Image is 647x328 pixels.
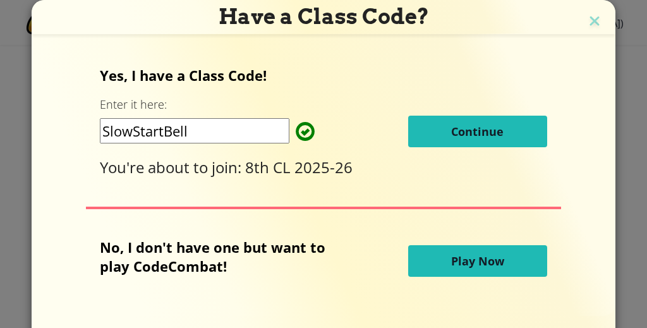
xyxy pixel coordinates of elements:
span: Have a Class Code? [219,4,429,29]
img: close icon [586,13,603,32]
button: Continue [408,116,547,147]
span: You're about to join: [100,157,245,178]
p: No, I don't have one but want to play CodeCombat! [100,238,344,276]
span: 8th CL 2025-26 [245,157,353,178]
p: Yes, I have a Class Code! [100,66,547,85]
span: Play Now [451,253,504,269]
button: Play Now [408,245,547,277]
label: Enter it here: [100,97,167,112]
span: Continue [451,124,504,139]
